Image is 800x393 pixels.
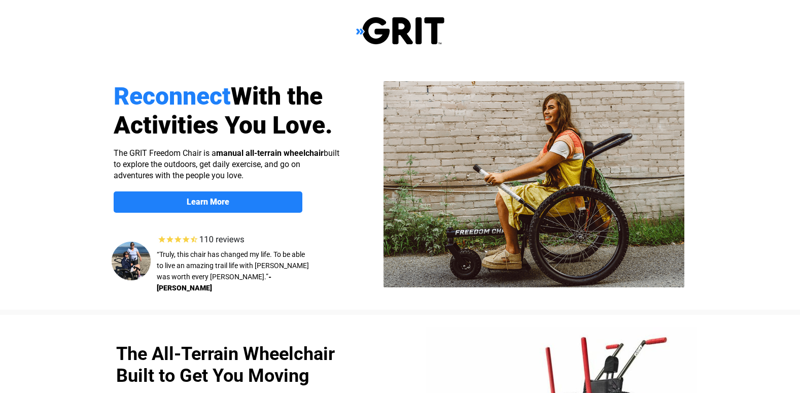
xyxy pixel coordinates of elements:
[116,343,335,386] span: The All-Terrain Wheelchair Built to Get You Moving
[231,82,323,111] span: With the
[114,82,231,111] span: Reconnect
[114,148,339,180] span: The GRIT Freedom Chair is a built to explore the outdoors, get daily exercise, and go on adventur...
[157,250,309,281] span: “Truly, this chair has changed my life. To be able to live an amazing trail life with [PERSON_NAM...
[216,148,324,158] strong: manual all-terrain wheelchair
[187,197,229,207] strong: Learn More
[114,111,333,140] span: Activities You Love.
[114,191,302,213] a: Learn More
